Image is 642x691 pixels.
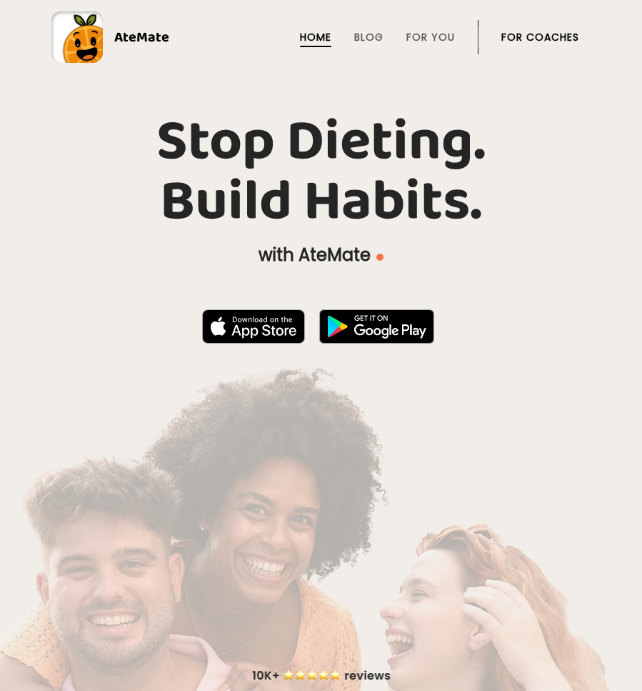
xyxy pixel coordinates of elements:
[51,112,591,232] h1: Stop Dieting. Build Habits.
[51,11,591,63] a: AteMate
[354,31,383,43] a: Blog
[319,309,434,344] img: badge-download-google.png
[103,26,169,49] div: AteMate
[300,31,331,43] a: Home
[202,309,305,344] img: badge-download-apple.svg
[406,31,455,43] a: For You
[51,244,591,267] p: with AteMate
[501,31,579,43] a: For Coaches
